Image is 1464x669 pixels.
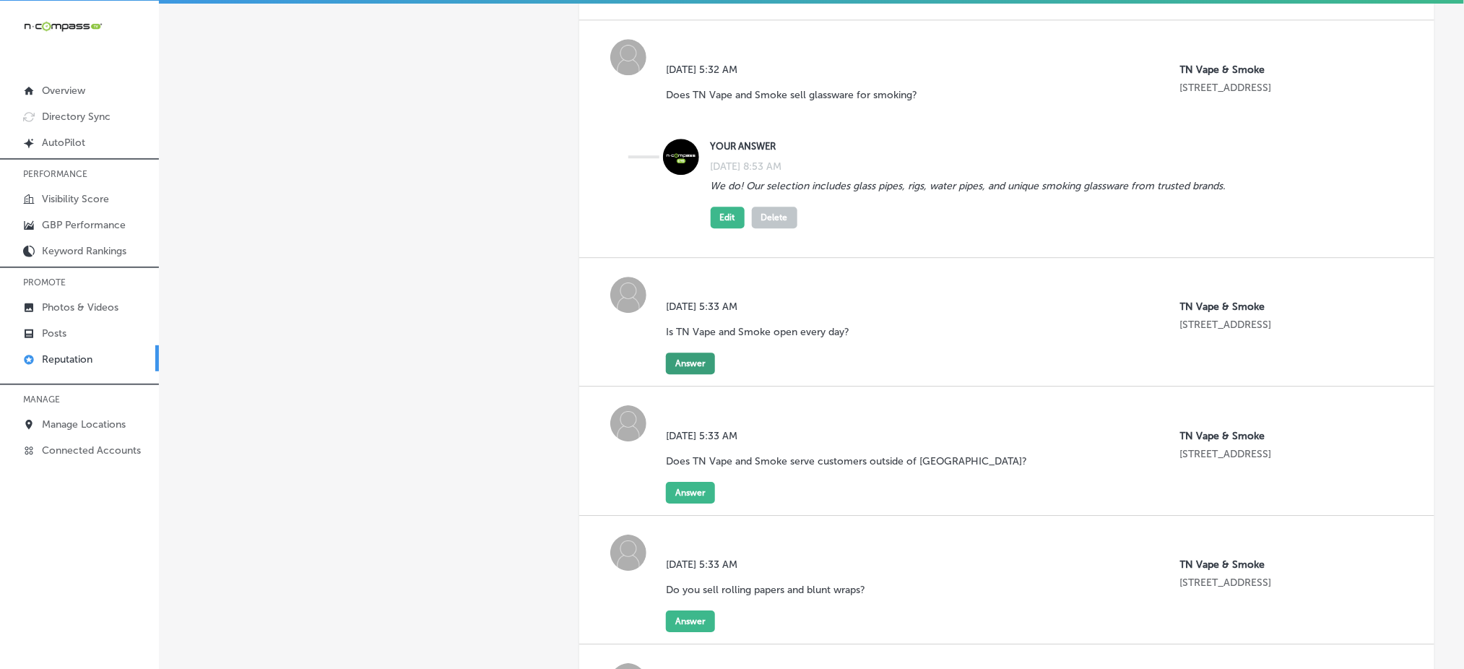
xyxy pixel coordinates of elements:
p: Connected Accounts [42,444,141,457]
p: TN Vape & Smoke [1180,64,1327,76]
p: Does TN Vape and Smoke sell glassware for smoking? [666,89,917,101]
p: Visibility Score [42,193,109,205]
p: 2705 Old Fort Pkwy, Suite P [1180,448,1327,460]
p: TN Vape & Smoke [1180,430,1327,442]
p: Photos & Videos [42,301,118,314]
img: 660ab0bf-5cc7-4cb8-ba1c-48b5ae0f18e60NCTV_CLogo_TV_Black_-500x88.png [23,20,103,33]
p: 2705 Old Fort Pkwy, Suite P [1180,577,1327,589]
p: Posts [42,327,66,340]
p: We do! Our selection includes glass pipes, rigs, water pipes, and unique smoking glassware from t... [711,180,1226,192]
p: 2705 Old Fort Pkwy, Suite P [1180,82,1327,94]
label: [DATE] 5:33 AM [666,301,860,313]
p: 2705 Old Fort Pkwy, Suite P [1180,319,1327,331]
p: Overview [42,85,85,97]
p: GBP Performance [42,219,126,231]
p: Do you sell rolling papers and blunt wraps? [666,584,865,596]
label: [DATE] 5:33 AM [666,430,1038,442]
p: Reputation [42,353,92,366]
p: Manage Locations [42,418,126,431]
p: Is TN Vape and Smoke open every day? [666,326,849,338]
button: Answer [666,482,715,504]
p: Directory Sync [42,111,111,123]
label: [DATE] 5:33 AM [666,558,876,571]
label: [DATE] 8:53 AM [711,160,782,173]
p: TN Vape & Smoke [1180,558,1327,571]
p: Does TN Vape and Smoke serve customers outside of [GEOGRAPHIC_DATA]? [666,455,1027,467]
button: Delete [752,207,797,228]
label: [DATE] 5:32 AM [666,64,928,76]
button: Answer [666,353,715,374]
p: TN Vape & Smoke [1180,301,1327,313]
label: YOUR ANSWER [711,141,1321,152]
p: AutoPilot [42,137,85,149]
button: Answer [666,610,715,632]
p: Keyword Rankings [42,245,126,257]
button: Edit [711,207,745,228]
